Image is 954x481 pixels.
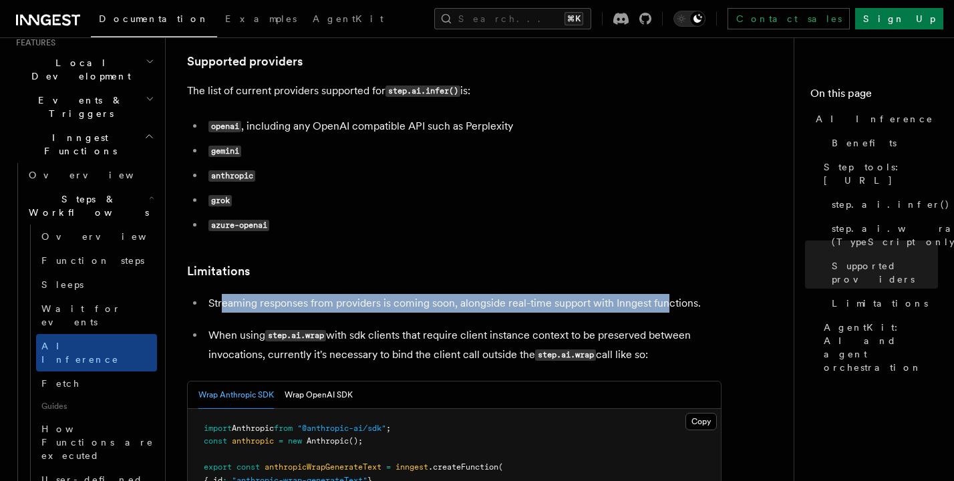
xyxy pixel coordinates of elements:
a: step.ai.wrap() (TypeScript only) [826,216,938,254]
span: Benefits [832,136,897,150]
code: grok [208,195,232,206]
span: Steps & Workflows [23,192,149,219]
a: Overview [36,224,157,249]
span: Supported providers [832,259,938,286]
a: Examples [217,4,305,36]
code: step.ai.wrap [265,330,326,341]
span: const [204,436,227,446]
span: How Functions are executed [41,424,154,461]
span: Fetch [41,378,80,389]
a: Fetch [36,371,157,395]
span: Function steps [41,255,144,266]
span: ; [386,424,391,433]
p: The list of current providers supported for is: [187,82,722,101]
code: step.ai.infer() [385,86,460,97]
span: ( [498,462,503,472]
span: .createFunction [428,462,498,472]
span: AgentKit [313,13,383,24]
span: export [204,462,232,472]
code: gemini [208,146,241,157]
button: Local Development [11,51,157,88]
span: Documentation [99,13,209,24]
a: Overview [23,163,157,187]
a: Step tools: [URL] [818,155,938,192]
span: "@anthropic-ai/sdk" [297,424,386,433]
span: const [236,462,260,472]
a: Limitations [187,262,250,281]
a: Benefits [826,131,938,155]
button: Events & Triggers [11,88,157,126]
span: step.ai.infer() [832,198,950,211]
span: Anthropic [232,424,274,433]
span: Overview [41,231,179,242]
a: AI Inference [810,107,938,131]
button: Copy [685,413,717,430]
span: Guides [36,395,157,417]
span: Examples [225,13,297,24]
button: Steps & Workflows [23,187,157,224]
span: = [386,462,391,472]
span: Features [11,37,55,48]
span: Sleeps [41,279,84,290]
span: inngest [395,462,428,472]
span: AI Inference [816,112,933,126]
button: Wrap OpenAI SDK [285,381,353,409]
a: AI Inference [36,334,157,371]
p: Streaming responses from providers is coming soon, alongside real-time support with Inngest funct... [208,294,722,313]
span: Wait for events [41,303,121,327]
span: Limitations [832,297,928,310]
span: Events & Triggers [11,94,146,120]
a: Contact sales [728,8,850,29]
a: AgentKit [305,4,391,36]
a: Limitations [826,291,938,315]
button: Inngest Functions [11,126,157,163]
span: Inngest Functions [11,131,144,158]
button: Wrap Anthropic SDK [198,381,274,409]
h4: On this page [810,86,938,107]
button: Search...⌘K [434,8,591,29]
span: (); [349,436,363,446]
a: AgentKit: AI and agent orchestration [818,315,938,379]
span: anthropic [232,436,274,446]
span: anthropicWrapGenerateText [265,462,381,472]
span: AI Inference [41,341,119,365]
a: Sleeps [36,273,157,297]
span: Overview [29,170,166,180]
span: from [274,424,293,433]
code: anthropic [208,170,255,182]
span: AgentKit: AI and agent orchestration [824,321,938,374]
button: Toggle dark mode [673,11,705,27]
code: openai [208,121,241,132]
p: When using with sdk clients that require client instance context to be preserved between invocati... [208,326,722,365]
span: Step tools: [URL] [824,160,938,187]
li: , including any OpenAI compatible API such as Perplexity [204,117,722,136]
a: How Functions are executed [36,417,157,468]
a: Function steps [36,249,157,273]
a: Sign Up [855,8,943,29]
span: = [279,436,283,446]
code: step.ai.wrap [535,349,596,361]
code: azure-openai [208,220,269,231]
a: Supported providers [826,254,938,291]
span: import [204,424,232,433]
kbd: ⌘K [565,12,583,25]
a: Documentation [91,4,217,37]
a: step.ai.infer() [826,192,938,216]
span: Anthropic [307,436,349,446]
span: new [288,436,302,446]
span: Local Development [11,56,146,83]
a: Supported providers [187,52,303,71]
a: Wait for events [36,297,157,334]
